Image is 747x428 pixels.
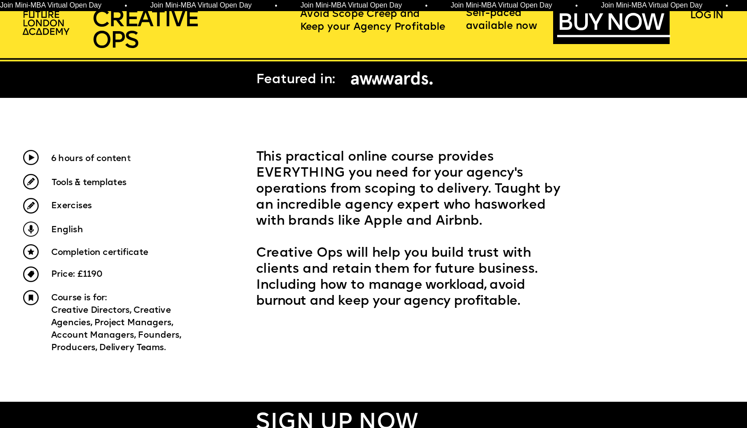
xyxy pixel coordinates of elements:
[51,294,107,303] span: Course is for:
[92,9,198,53] span: CREATIVE OPS
[18,7,76,41] img: upload-2f72e7a8-3806-41e8-b55b-d754ac055a4a.png
[52,178,127,187] span: Tools & templates
[51,154,127,163] span: 6 hours of conten
[256,279,529,308] span: anage workload, avoid burnout and keep your agency profitable.
[256,74,335,86] span: Featured in:
[256,199,550,228] span: worked with brands like Apple and Airbnb.
[23,174,38,189] img: upload-46f30c54-4dc4-4b6f-83d2-a1dbf5baa745.png
[275,2,277,9] span: •
[23,198,38,213] img: upload-46f30c54-4dc4-4b6f-83d2-a1dbf5baa745.png
[256,151,564,228] span: This practical online course provides EVERYTHING you need for your agency's operations from scopi...
[51,202,92,210] span: Exercises
[51,151,217,167] p: t
[23,290,38,305] img: upload-a750bc6f-f52f-43b6-9728-8737ad81f8c1.png
[300,23,445,32] span: Keep your Agency Profitable
[51,226,83,235] span: English
[23,266,38,282] img: upload-23374000-b70b-46d9-a071-d267d891162d.png
[345,69,438,90] img: upload-16781daa-99cf-42ee-8b22-8158883f2139.png
[575,2,578,9] span: •
[23,150,38,165] img: upload-60f0cde6-1fc7-443c-af28-15e41498aeec.png
[300,9,420,19] span: Avoid Scope Creep and
[51,271,102,279] span: Price: £1190
[51,248,148,257] span: Completion certificate
[425,2,428,9] span: •
[557,14,670,37] a: BUY NOW
[256,247,541,308] span: Creative Ops will help you build trust with clients and retain them for future business. Includin...
[124,2,127,9] span: •
[51,306,183,352] span: Creative Directors, Creative Agencies, Project Managers, Account Managers, Founders, Producers, D...
[23,222,38,237] img: upload-9eb2eadd-7bf9-4b2b-b585-6dd8b9275b41.png
[23,244,38,259] img: upload-d48f716b-e876-41cd-bec0-479d4f1408e9.png
[466,9,522,18] span: Self-paced
[690,9,740,22] a: LOG IN
[725,2,728,9] span: •
[466,22,538,31] span: available now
